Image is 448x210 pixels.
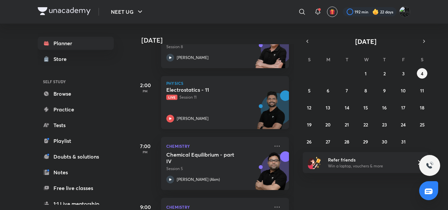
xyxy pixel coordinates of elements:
a: Planner [38,37,114,50]
p: Chemistry [166,142,269,150]
abbr: October 24, 2025 [401,122,406,128]
p: Win a laptop, vouchers & more [328,163,409,169]
p: PM [132,89,158,93]
abbr: October 23, 2025 [382,122,387,128]
a: Company Logo [38,7,91,17]
abbr: October 2, 2025 [383,70,386,77]
button: October 12, 2025 [304,102,315,113]
button: October 18, 2025 [417,102,427,113]
abbr: October 1, 2025 [365,70,367,77]
h6: Refer friends [328,156,409,163]
abbr: October 10, 2025 [401,87,406,94]
button: October 25, 2025 [417,119,427,130]
button: October 22, 2025 [360,119,371,130]
button: October 28, 2025 [342,136,352,147]
a: Free live classes [38,181,114,195]
button: October 1, 2025 [360,68,371,79]
h5: 2:00 [132,81,158,89]
img: avatar [329,9,335,15]
button: October 5, 2025 [304,85,315,96]
span: [DATE] [355,37,377,46]
button: October 27, 2025 [323,136,333,147]
p: Session 5 [166,166,269,172]
p: Session 11 [166,94,269,100]
abbr: October 20, 2025 [325,122,331,128]
h6: SELF STUDY [38,76,114,87]
p: [PERSON_NAME] (Akm) [177,177,220,182]
button: October 6, 2025 [323,85,333,96]
abbr: Wednesday [364,56,369,63]
abbr: October 12, 2025 [307,105,311,111]
img: referral [308,156,321,169]
button: October 3, 2025 [398,68,409,79]
abbr: Tuesday [346,56,348,63]
abbr: October 26, 2025 [307,139,312,145]
span: Live [166,95,177,100]
button: October 30, 2025 [379,136,390,147]
img: MESSI [399,6,410,17]
h5: Electrostatics - 11 [166,86,248,93]
button: October 26, 2025 [304,136,315,147]
a: Tests [38,119,114,132]
button: October 31, 2025 [398,136,409,147]
abbr: October 15, 2025 [363,105,368,111]
h5: 7:00 [132,142,158,150]
abbr: October 8, 2025 [364,87,367,94]
button: October 9, 2025 [379,85,390,96]
div: Store [53,55,71,63]
button: October 20, 2025 [323,119,333,130]
button: October 14, 2025 [342,102,352,113]
a: Practice [38,103,114,116]
p: PM [132,150,158,154]
button: October 19, 2025 [304,119,315,130]
p: Physics [166,81,284,85]
abbr: October 16, 2025 [382,105,387,111]
button: October 17, 2025 [398,102,409,113]
h4: [DATE] [141,36,295,44]
img: ttu [426,162,434,169]
abbr: Sunday [308,56,311,63]
button: October 21, 2025 [342,119,352,130]
abbr: Thursday [383,56,386,63]
abbr: October 13, 2025 [326,105,330,111]
img: unacademy [253,90,289,136]
button: October 16, 2025 [379,102,390,113]
abbr: October 25, 2025 [420,122,425,128]
img: unacademy [253,151,289,197]
abbr: October 11, 2025 [420,87,424,94]
button: October 29, 2025 [360,136,371,147]
button: October 7, 2025 [342,85,352,96]
abbr: Monday [326,56,330,63]
button: [DATE] [312,37,419,46]
abbr: October 29, 2025 [363,139,368,145]
abbr: October 28, 2025 [344,139,349,145]
abbr: October 19, 2025 [307,122,312,128]
abbr: October 9, 2025 [383,87,386,94]
abbr: October 4, 2025 [421,70,423,77]
abbr: Saturday [421,56,423,63]
button: October 10, 2025 [398,85,409,96]
p: [PERSON_NAME] [177,116,209,122]
img: streak [372,9,379,15]
a: Playlist [38,134,114,147]
button: October 4, 2025 [417,68,427,79]
abbr: October 22, 2025 [363,122,368,128]
img: unacademy [253,29,289,75]
button: October 15, 2025 [360,102,371,113]
button: NEET UG [107,5,148,18]
abbr: October 17, 2025 [401,105,405,111]
abbr: October 18, 2025 [420,105,424,111]
abbr: October 14, 2025 [345,105,349,111]
abbr: Friday [402,56,405,63]
a: Doubts & solutions [38,150,114,163]
abbr: October 21, 2025 [345,122,349,128]
p: Session 8 [166,44,269,50]
button: October 23, 2025 [379,119,390,130]
abbr: October 5, 2025 [308,87,311,94]
a: Notes [38,166,114,179]
abbr: October 7, 2025 [346,87,348,94]
button: October 13, 2025 [323,102,333,113]
p: [PERSON_NAME] [177,55,209,61]
img: Company Logo [38,7,91,15]
abbr: October 3, 2025 [402,70,405,77]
